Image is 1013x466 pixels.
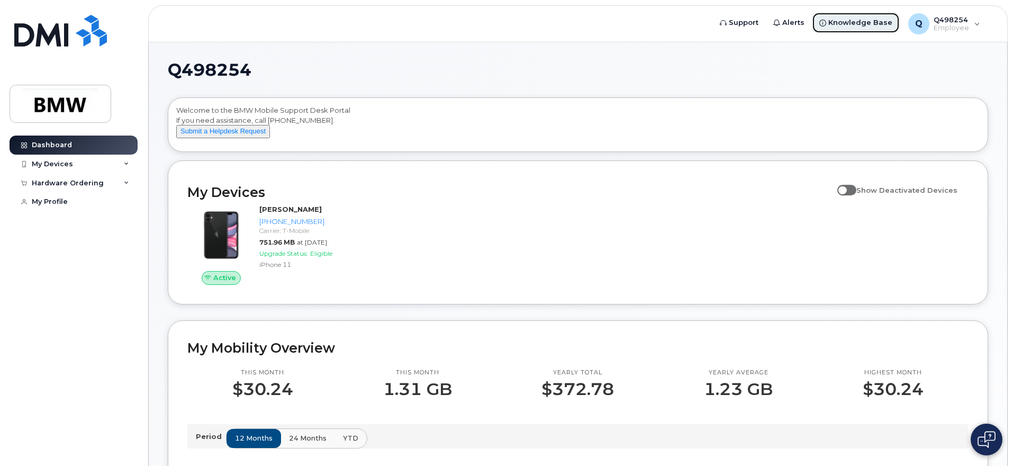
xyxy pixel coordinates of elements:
span: 24 months [289,433,327,443]
p: $372.78 [541,380,614,399]
span: Upgrade Status: [259,249,308,257]
span: 751.96 MB [259,238,295,246]
p: Yearly average [704,369,773,377]
div: Carrier: T-Mobile [259,226,369,235]
span: Show Deactivated Devices [856,186,957,194]
p: Period [196,432,226,442]
input: Show Deactivated Devices [837,180,846,189]
p: This month [232,369,293,377]
span: Active [213,273,236,283]
a: Submit a Helpdesk Request [176,127,270,135]
div: Welcome to the BMW Mobile Support Desk Portal If you need assistance, call [PHONE_NUMBER]. [176,105,980,148]
h2: My Mobility Overview [187,340,969,356]
p: 1.23 GB [704,380,773,399]
p: Yearly total [541,369,614,377]
span: Q498254 [168,62,251,78]
span: at [DATE] [297,238,327,246]
p: Highest month [863,369,924,377]
img: iPhone_11.jpg [196,210,247,261]
span: YTD [343,433,358,443]
div: [PHONE_NUMBER] [259,217,369,227]
button: Submit a Helpdesk Request [176,125,270,138]
a: Active[PERSON_NAME][PHONE_NUMBER]Carrier: T-Mobile751.96 MBat [DATE]Upgrade Status:EligibleiPhone 11 [187,204,373,285]
p: This month [383,369,452,377]
h2: My Devices [187,184,832,200]
span: Eligible [310,249,332,257]
div: iPhone 11 [259,260,369,269]
p: $30.24 [232,380,293,399]
p: $30.24 [863,380,924,399]
img: Open chat [978,431,996,448]
p: 1.31 GB [383,380,452,399]
strong: [PERSON_NAME] [259,205,322,213]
